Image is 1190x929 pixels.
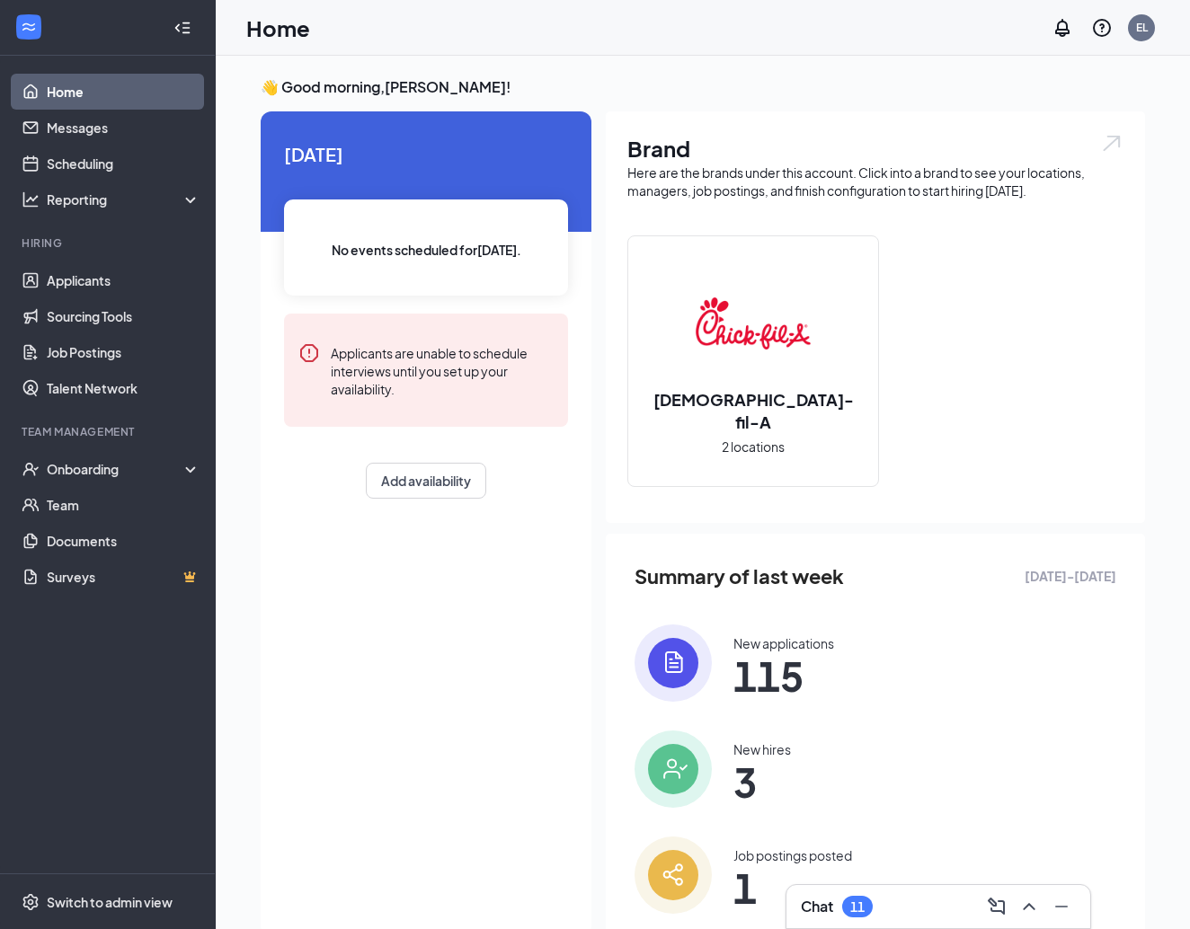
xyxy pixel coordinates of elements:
span: No events scheduled for [DATE] . [332,240,521,260]
div: Reporting [47,190,201,208]
h2: [DEMOGRAPHIC_DATA]-fil-A [628,388,878,433]
div: New applications [733,634,834,652]
span: 3 [733,765,791,798]
div: 11 [850,899,865,915]
span: [DATE] - [DATE] [1025,566,1116,586]
svg: Settings [22,893,40,911]
span: 2 locations [722,437,785,456]
a: Home [47,74,200,110]
span: Summary of last week [635,561,844,592]
img: open.6027fd2a22e1237b5b06.svg [1100,133,1123,154]
a: Job Postings [47,334,200,370]
span: [DATE] [284,140,568,168]
iframe: Sprig User Feedback Dialog [866,691,1190,929]
span: 1 [733,871,852,904]
div: Team Management [22,424,197,439]
a: SurveysCrown [47,559,200,595]
img: Chick-fil-A [696,266,811,381]
svg: Error [298,342,320,364]
img: icon [635,836,712,914]
span: 115 [733,659,834,692]
svg: QuestionInfo [1091,17,1113,39]
a: Applicants [47,262,200,298]
svg: Collapse [173,19,191,37]
h1: Home [246,13,310,43]
h1: Brand [627,133,1123,164]
svg: UserCheck [22,460,40,478]
svg: WorkstreamLogo [20,18,38,36]
button: Add availability [366,463,486,499]
a: Sourcing Tools [47,298,200,334]
a: Scheduling [47,146,200,181]
h3: 👋 Good morning, [PERSON_NAME] ! [261,77,1145,97]
div: Onboarding [47,460,185,478]
div: Hiring [22,235,197,251]
img: icon [635,730,712,808]
a: Documents [47,523,200,559]
div: Switch to admin view [47,893,173,911]
a: Messages [47,110,200,146]
svg: Notifications [1052,17,1073,39]
div: New hires [733,740,791,758]
img: icon [635,624,712,702]
h3: Chat [801,897,833,916]
div: EL [1136,20,1148,35]
a: Team [47,487,200,523]
svg: Analysis [22,190,40,208]
a: Talent Network [47,370,200,406]
div: Here are the brands under this account. Click into a brand to see your locations, managers, job p... [627,164,1123,199]
div: Job postings posted [733,846,852,864]
div: Applicants are unable to schedule interviews until you set up your availability. [331,342,554,398]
